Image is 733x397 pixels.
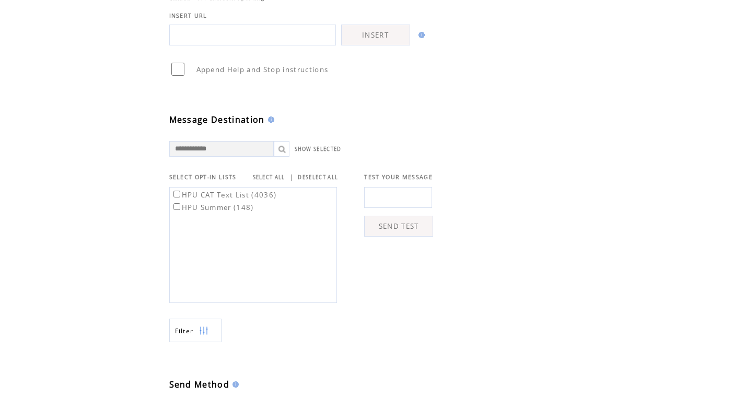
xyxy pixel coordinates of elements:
[298,174,338,181] a: DESELECT ALL
[171,203,254,212] label: HPU Summer (148)
[171,190,277,200] label: HPU CAT Text List (4036)
[169,114,265,125] span: Message Destination
[169,12,207,19] span: INSERT URL
[364,216,433,237] a: SEND TEST
[265,116,274,123] img: help.gif
[295,146,342,153] a: SHOW SELECTED
[253,174,285,181] a: SELECT ALL
[289,172,294,182] span: |
[196,65,329,74] span: Append Help and Stop instructions
[364,173,433,181] span: TEST YOUR MESSAGE
[229,381,239,388] img: help.gif
[199,319,208,343] img: filters.png
[173,191,180,197] input: HPU CAT Text List (4036)
[169,379,230,390] span: Send Method
[175,326,194,335] span: Show filters
[169,319,222,342] a: Filter
[415,32,425,38] img: help.gif
[341,25,410,45] a: INSERT
[169,173,237,181] span: SELECT OPT-IN LISTS
[173,203,180,210] input: HPU Summer (148)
